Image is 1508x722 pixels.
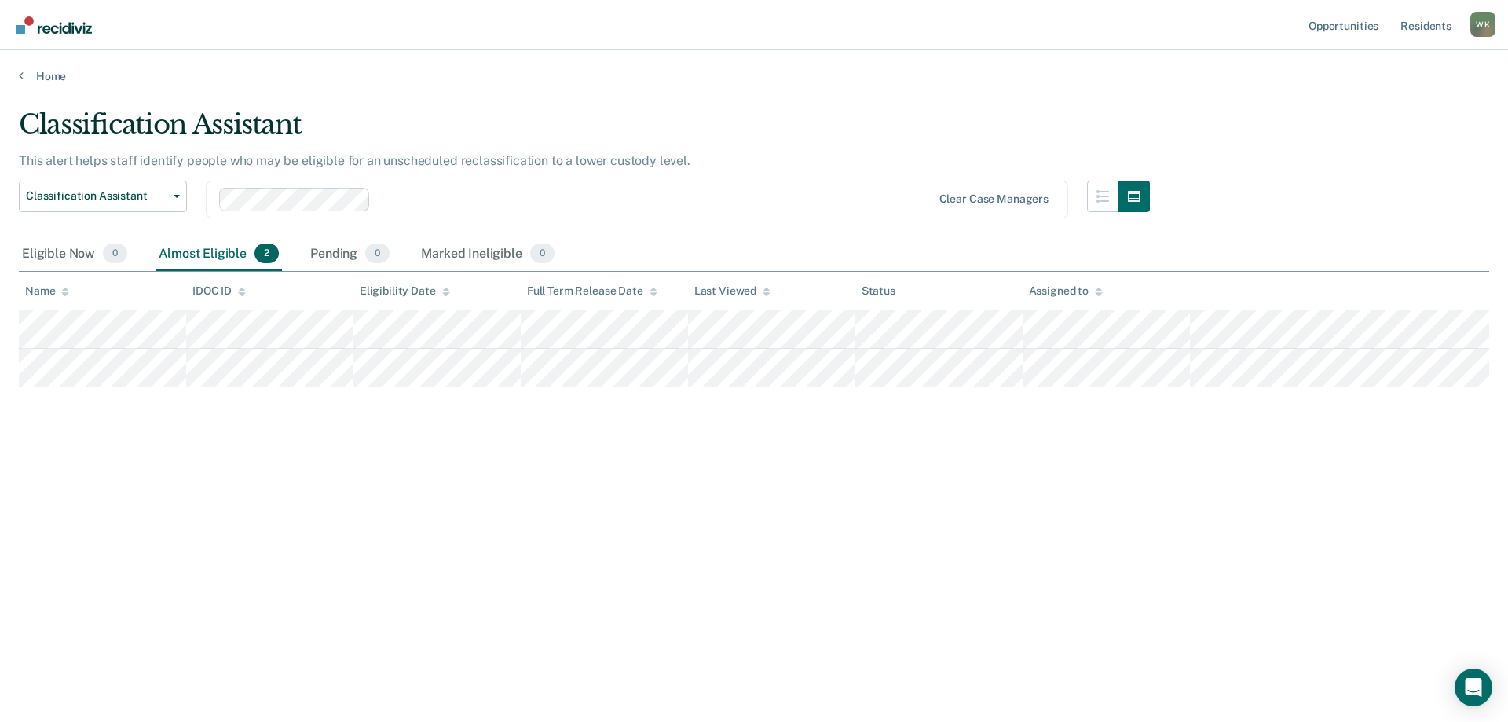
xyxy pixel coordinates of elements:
div: Classification Assistant [19,108,1150,153]
span: Classification Assistant [26,189,167,203]
div: Status [862,284,895,298]
div: Assigned to [1029,284,1103,298]
span: 2 [254,244,279,264]
img: Recidiviz [16,16,92,34]
div: Almost Eligible2 [156,237,282,272]
a: Home [19,69,1489,83]
div: Open Intercom Messenger [1455,669,1492,706]
div: Pending0 [307,237,393,272]
span: 0 [103,244,127,264]
div: Eligibility Date [360,284,450,298]
button: Profile dropdown button [1470,12,1495,37]
div: Clear case managers [939,192,1049,206]
button: Classification Assistant [19,181,187,212]
p: This alert helps staff identify people who may be eligible for an unscheduled reclassification to... [19,153,690,168]
span: 0 [530,244,555,264]
div: Eligible Now0 [19,237,130,272]
div: Marked Ineligible0 [418,237,558,272]
div: Full Term Release Date [527,284,657,298]
div: Name [25,284,69,298]
div: Last Viewed [694,284,770,298]
div: W K [1470,12,1495,37]
span: 0 [365,244,390,264]
div: IDOC ID [192,284,246,298]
